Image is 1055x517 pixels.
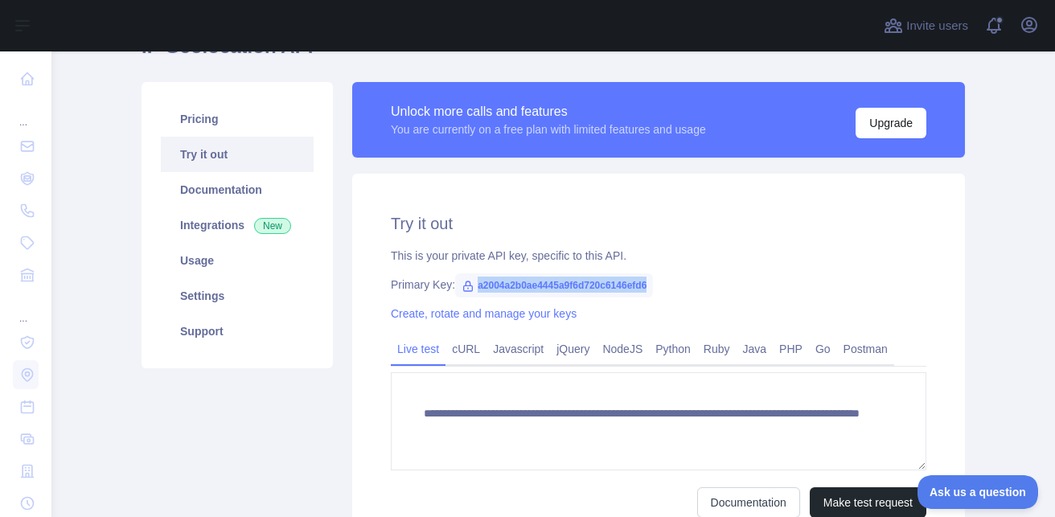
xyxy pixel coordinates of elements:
[13,293,39,325] div: ...
[486,336,550,362] a: Javascript
[550,336,596,362] a: jQuery
[161,207,314,243] a: Integrations New
[917,475,1039,509] iframe: Toggle Customer Support
[906,17,968,35] span: Invite users
[161,172,314,207] a: Documentation
[254,218,291,234] span: New
[161,137,314,172] a: Try it out
[142,34,965,72] h1: IP Geolocation API
[391,336,445,362] a: Live test
[697,336,737,362] a: Ruby
[13,96,39,129] div: ...
[161,314,314,349] a: Support
[391,212,926,235] h2: Try it out
[737,336,774,362] a: Java
[856,108,926,138] button: Upgrade
[649,336,697,362] a: Python
[161,278,314,314] a: Settings
[391,121,706,137] div: You are currently on a free plan with limited features and usage
[391,248,926,264] div: This is your private API key, specific to this API.
[773,336,809,362] a: PHP
[837,336,894,362] a: Postman
[161,243,314,278] a: Usage
[161,101,314,137] a: Pricing
[391,307,577,320] a: Create, rotate and manage your keys
[881,13,971,39] button: Invite users
[391,277,926,293] div: Primary Key:
[596,336,649,362] a: NodeJS
[455,273,653,297] span: a2004a2b0ae4445a9f6d720c6146efd6
[391,102,706,121] div: Unlock more calls and features
[445,336,486,362] a: cURL
[809,336,837,362] a: Go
